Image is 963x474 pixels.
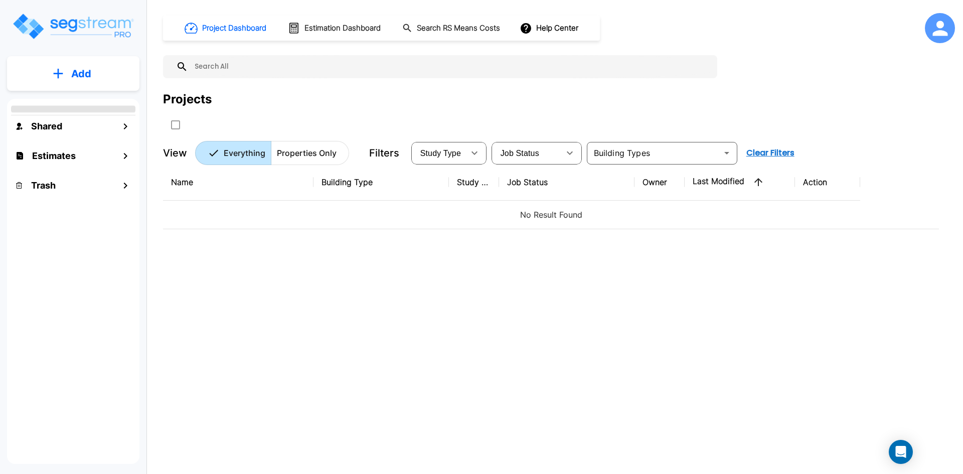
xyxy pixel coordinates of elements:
div: Projects [163,90,212,108]
h1: Shared [31,119,62,133]
h1: Trash [31,179,56,192]
input: Building Types [590,146,718,160]
h1: Estimation Dashboard [304,23,381,34]
button: Project Dashboard [181,17,272,39]
p: No Result Found [171,209,931,221]
button: Open [720,146,734,160]
th: Last Modified [685,164,795,201]
input: Search All [188,55,712,78]
th: Building Type [313,164,449,201]
button: Estimation Dashboard [284,18,386,39]
button: Search RS Means Costs [398,19,506,38]
button: SelectAll [166,115,186,135]
th: Action [795,164,860,201]
p: Filters [369,145,399,161]
th: Name [163,164,313,201]
button: Everything [195,141,271,165]
button: Properties Only [271,141,349,165]
button: Add [7,59,139,88]
p: Everything [224,147,265,159]
th: Job Status [499,164,634,201]
p: Properties Only [277,147,337,159]
h1: Estimates [32,149,76,163]
th: Study Type [449,164,499,201]
div: Select [413,139,464,167]
span: Job Status [501,149,539,157]
p: Add [71,66,91,81]
th: Owner [634,164,685,201]
div: Platform [195,141,349,165]
h1: Search RS Means Costs [417,23,500,34]
span: Study Type [420,149,461,157]
img: Logo [12,12,134,41]
button: Clear Filters [742,143,798,163]
button: Help Center [518,19,582,38]
div: Open Intercom Messenger [889,440,913,464]
h1: Project Dashboard [202,23,266,34]
div: Select [494,139,560,167]
p: View [163,145,187,161]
